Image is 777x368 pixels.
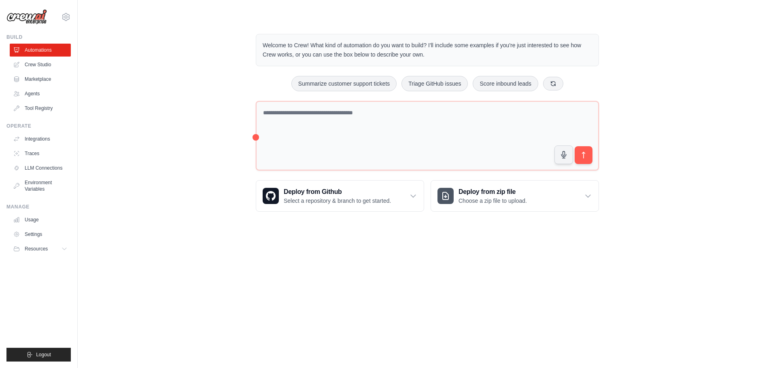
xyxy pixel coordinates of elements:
p: Select a repository & branch to get started. [284,197,391,205]
div: Build [6,34,71,40]
a: Crew Studio [10,58,71,71]
a: Settings [10,228,71,241]
button: Summarize customer support tickets [291,76,397,91]
span: Logout [36,351,51,358]
div: Manage [6,204,71,210]
button: Logout [6,348,71,362]
p: Welcome to Crew! What kind of automation do you want to build? I'll include some examples if you'... [263,41,592,59]
span: Resources [25,246,48,252]
div: Operate [6,123,71,129]
a: Traces [10,147,71,160]
a: Usage [10,213,71,226]
h3: Deploy from zip file [459,187,527,197]
a: Integrations [10,132,71,145]
a: Automations [10,44,71,57]
button: Triage GitHub issues [401,76,468,91]
h3: Deploy from Github [284,187,391,197]
a: Marketplace [10,73,71,86]
a: LLM Connections [10,162,71,175]
a: Environment Variables [10,176,71,196]
p: Choose a zip file to upload. [459,197,527,205]
button: Resources [10,242,71,255]
a: Tool Registry [10,102,71,115]
img: Logo [6,9,47,25]
button: Score inbound leads [473,76,538,91]
a: Agents [10,87,71,100]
